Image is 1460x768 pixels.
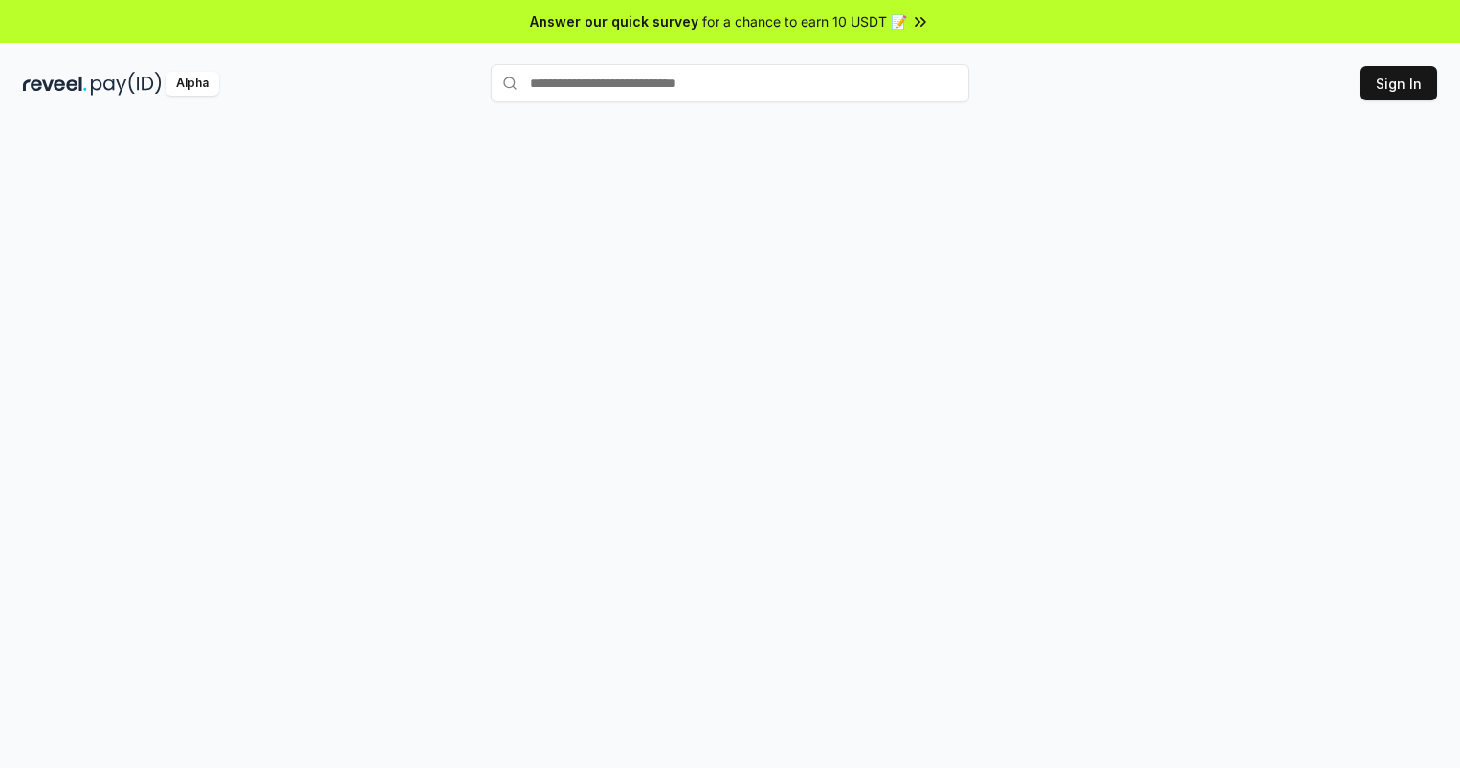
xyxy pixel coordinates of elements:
img: reveel_dark [23,72,87,96]
div: Alpha [166,72,219,96]
img: pay_id [91,72,162,96]
span: Answer our quick survey [530,11,698,32]
button: Sign In [1360,66,1437,100]
span: for a chance to earn 10 USDT 📝 [702,11,907,32]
